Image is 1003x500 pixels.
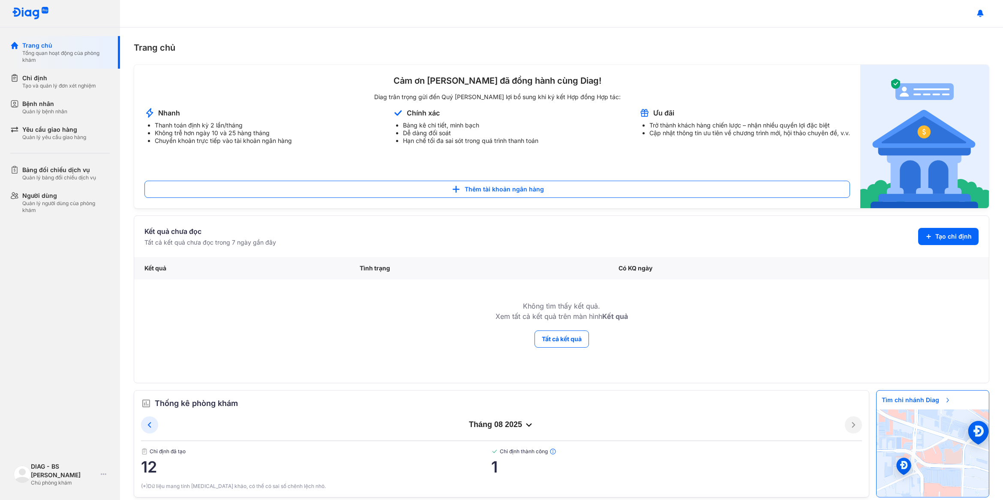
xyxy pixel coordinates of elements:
[31,462,97,479] div: DIAG - BS [PERSON_NAME]
[144,226,276,236] div: Kết quả chưa đọc
[22,108,67,115] div: Quản lý bệnh nhân
[144,238,276,247] div: Tất cả kết quả chưa đọc trong 7 ngày gần đây
[491,458,862,476] span: 1
[649,129,850,137] li: Cập nhật thông tin ưu tiên về chương trình mới, hội thảo chuyên đề, v.v.
[22,41,110,50] div: Trang chủ
[550,448,556,455] img: info.7e716105.svg
[602,312,628,321] b: Kết quả
[877,391,956,409] span: Tìm chi nhánh Diag
[31,479,97,486] div: Chủ phòng khám
[22,134,86,141] div: Quản lý yêu cầu giao hàng
[407,108,440,118] div: Chính xác
[22,125,86,134] div: Yêu cầu giao hàng
[349,257,608,279] div: Tình trạng
[653,108,674,118] div: Ưu đãi
[649,121,850,129] li: Trở thành khách hàng chiến lược – nhận nhiều quyền lợi đặc biệt
[141,398,151,409] img: order.5a6da16c.svg
[14,466,31,483] img: logo
[134,257,349,279] div: Kết quả
[22,82,96,89] div: Tạo và quản lý đơn xét nghiệm
[403,121,538,129] li: Bảng kê chi tiết, minh bạch
[491,448,862,455] span: Chỉ định thành công
[144,181,850,198] button: Thêm tài khoản ngân hàng
[22,74,96,82] div: Chỉ định
[393,108,403,118] img: account-announcement
[22,191,110,200] div: Người dùng
[155,397,238,409] span: Thống kê phòng khám
[155,137,292,145] li: Chuyển khoản trực tiếp vào tài khoản ngân hàng
[22,200,110,214] div: Quản lý người dùng của phòng khám
[403,137,538,145] li: Hạn chế tối đa sai sót trong quá trình thanh toán
[144,108,155,118] img: account-announcement
[22,166,96,174] div: Bảng đối chiếu dịch vụ
[144,75,850,86] div: Cảm ơn [PERSON_NAME] đã đồng hành cùng Diag!
[141,448,148,455] img: document.50c4cfd0.svg
[491,448,498,455] img: checked-green.01cc79e0.svg
[141,448,491,455] span: Chỉ định đã tạo
[608,257,884,279] div: Có KQ ngày
[639,108,650,118] img: account-announcement
[155,129,292,137] li: Không trễ hơn ngày 10 và 25 hàng tháng
[22,100,67,108] div: Bệnh nhân
[158,420,845,430] div: tháng 08 2025
[918,228,979,245] button: Tạo chỉ định
[141,458,491,476] span: 12
[535,330,589,348] button: Tất cả kết quả
[935,232,972,241] span: Tạo chỉ định
[141,482,862,490] div: (*)Dữ liệu mang tính [MEDICAL_DATA] khảo, có thể có sai số chênh lệch nhỏ.
[12,7,49,20] img: logo
[155,121,292,129] li: Thanh toán định kỳ 2 lần/tháng
[860,65,989,208] img: account-announcement
[158,108,180,118] div: Nhanh
[144,93,850,101] div: Diag trân trọng gửi đến Quý [PERSON_NAME] lợi bổ sung khi ký kết Hợp đồng Hợp tác:
[22,174,96,181] div: Quản lý bảng đối chiếu dịch vụ
[134,279,989,330] td: Không tìm thấy kết quả. Xem tất cả kết quả trên màn hình
[403,129,538,137] li: Dễ dàng đối soát
[134,41,989,54] div: Trang chủ
[22,50,110,64] div: Tổng quan hoạt động của phòng khám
